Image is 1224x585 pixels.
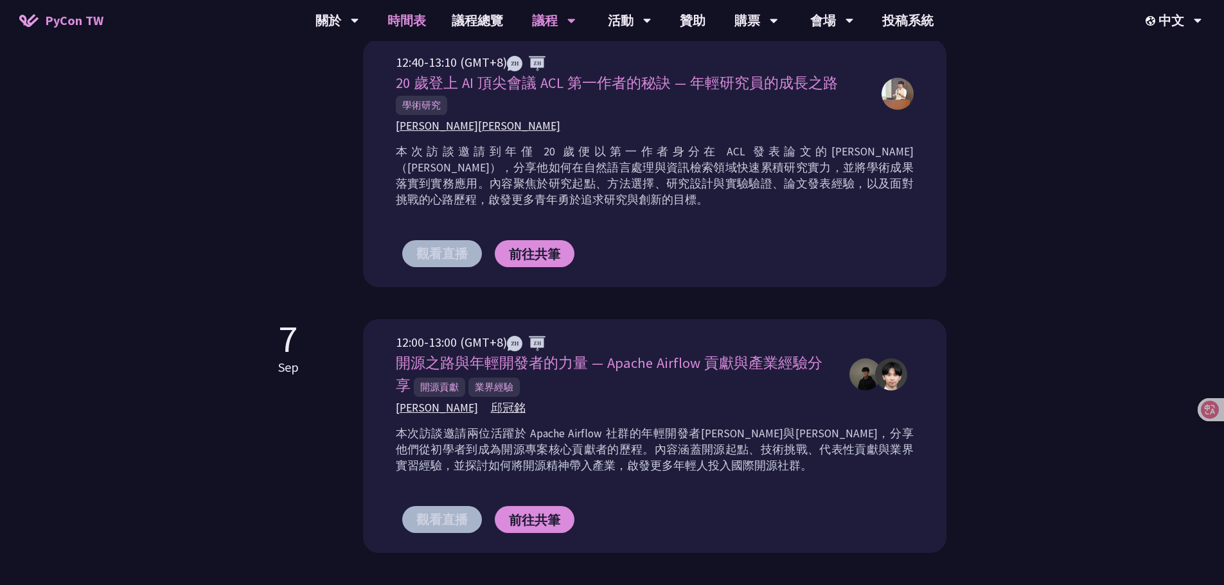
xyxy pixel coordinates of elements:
[509,246,560,262] span: 前往共筆
[6,4,116,37] a: PyCon TW
[19,14,39,27] img: Home icon of PyCon TW 2025
[396,400,478,416] span: [PERSON_NAME]
[396,74,838,92] span: 20 歲登上 AI 頂尖會議 ACL 第一作者的秘訣 — 年輕研究員的成長之路
[491,400,526,416] span: 邱冠銘
[396,354,822,394] span: 開源之路與年輕開發者的力量 — Apache Airflow 貢獻與產業經驗分享
[875,358,907,390] img: 劉哲佑 Jason,邱冠銘
[278,358,299,377] p: Sep
[396,96,447,115] span: 學術研究
[882,78,914,110] img: 許新翎 Justin Hsu
[495,506,574,533] a: 前往共筆
[396,53,869,72] div: 12:40-13:10 (GMT+8)
[402,506,482,533] button: 觀看直播
[414,378,465,397] span: 開源貢獻
[507,56,545,71] img: ZHZH.38617ef.svg
[849,358,882,390] img: 劉哲佑 Jason,邱冠銘
[468,378,520,397] span: 業界經驗
[396,144,914,208] p: 本次訪談邀請到年僅 20 歲便以第一作者身分在 ACL 發表論文的[PERSON_NAME]（[PERSON_NAME]），分享他如何在自然語言處理與資訊檢索領域快速累積研究實力，並將學術成果落...
[507,336,545,351] img: ZHZH.38617ef.svg
[278,319,299,358] p: 7
[396,426,914,474] p: 本次訪談邀請兩位活躍於 Apache Airflow 社群的年輕開發者[PERSON_NAME]與[PERSON_NAME]，分享他們從初學者到成為開源專案核心貢獻者的歷程。內容涵蓋開源起點、技...
[495,240,574,267] a: 前往共筆
[402,240,482,267] button: 觀看直播
[509,512,560,528] span: 前往共筆
[396,333,837,352] div: 12:00-13:00 (GMT+8)
[1146,16,1158,26] img: Locale Icon
[396,118,560,134] span: [PERSON_NAME][PERSON_NAME]
[45,11,103,30] span: PyCon TW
